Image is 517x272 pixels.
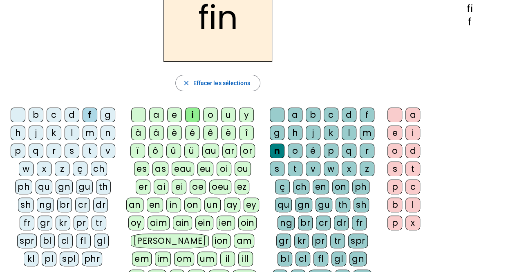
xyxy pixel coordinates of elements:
[342,126,356,140] div: l
[234,234,254,248] div: am
[101,108,115,122] div: g
[293,180,309,194] div: ch
[278,216,295,230] div: ng
[405,126,420,140] div: i
[330,234,345,248] div: tr
[288,126,302,140] div: h
[235,180,249,194] div: ez
[352,180,369,194] div: ph
[29,108,43,122] div: b
[405,162,420,176] div: t
[126,198,143,212] div: an
[306,144,320,158] div: é
[275,198,292,212] div: qu
[324,162,338,176] div: w
[20,216,34,230] div: fr
[222,144,237,158] div: ar
[131,126,146,140] div: à
[24,252,38,266] div: kl
[60,252,78,266] div: spl
[29,126,43,140] div: j
[166,198,181,212] div: in
[56,180,73,194] div: gn
[134,162,149,176] div: es
[203,108,218,122] div: o
[36,180,52,194] div: qu
[316,198,332,212] div: gu
[324,144,338,158] div: p
[334,216,349,230] div: dr
[349,252,367,266] div: gn
[152,162,168,176] div: as
[270,162,284,176] div: s
[224,198,240,212] div: ay
[387,144,402,158] div: o
[217,162,231,176] div: oi
[276,234,291,248] div: gr
[75,198,90,212] div: cr
[203,126,218,140] div: ê
[239,126,254,140] div: î
[173,216,192,230] div: ain
[240,144,255,158] div: or
[354,198,369,212] div: sh
[57,198,72,212] div: br
[92,216,106,230] div: tr
[131,234,209,248] div: [PERSON_NAME]
[42,252,56,266] div: pl
[58,234,73,248] div: cl
[19,162,34,176] div: w
[221,108,236,122] div: u
[37,162,51,176] div: x
[295,252,310,266] div: cl
[65,108,79,122] div: d
[306,126,320,140] div: j
[298,216,313,230] div: br
[91,162,107,176] div: ch
[65,126,79,140] div: l
[387,180,402,194] div: p
[306,108,320,122] div: b
[195,216,214,230] div: ein
[185,126,200,140] div: é
[11,126,25,140] div: h
[11,144,25,158] div: p
[74,216,88,230] div: pr
[147,198,163,212] div: en
[342,144,356,158] div: q
[436,17,504,27] div: f
[197,252,217,266] div: um
[56,216,70,230] div: kr
[148,144,163,158] div: ô
[148,216,170,230] div: aim
[166,144,181,158] div: û
[270,126,284,140] div: g
[101,126,115,140] div: n
[15,180,32,194] div: ph
[235,162,251,176] div: ou
[360,144,374,158] div: r
[101,144,115,158] div: v
[288,144,302,158] div: o
[197,162,213,176] div: eu
[136,180,150,194] div: er
[83,126,97,140] div: m
[238,252,253,266] div: ill
[360,108,374,122] div: f
[172,180,186,194] div: ei
[220,252,235,266] div: il
[82,252,103,266] div: phr
[55,162,69,176] div: z
[278,252,292,266] div: bl
[204,198,221,212] div: un
[184,198,201,212] div: on
[40,234,55,248] div: bl
[47,108,61,122] div: c
[202,144,219,158] div: au
[313,180,329,194] div: en
[312,234,327,248] div: pr
[65,144,79,158] div: s
[76,180,93,194] div: gu
[155,252,171,266] div: im
[167,126,182,140] div: è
